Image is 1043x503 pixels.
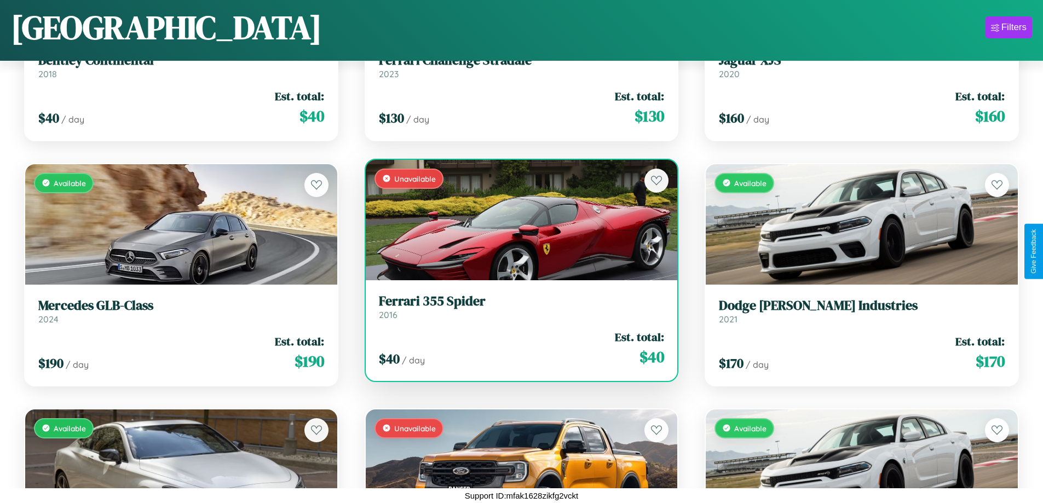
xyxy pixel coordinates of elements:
span: 2024 [38,314,59,325]
span: 2020 [719,68,740,79]
span: $ 130 [379,109,404,127]
h3: Jaguar XJS [719,53,1005,68]
span: / day [66,359,89,370]
span: $ 160 [975,105,1005,127]
span: $ 40 [639,346,664,368]
span: $ 170 [976,350,1005,372]
span: / day [61,114,84,125]
span: 2023 [379,68,399,79]
a: Dodge [PERSON_NAME] Industries2021 [719,298,1005,325]
h3: Ferrari 355 Spider [379,293,665,309]
span: Available [54,424,86,433]
a: Ferrari 355 Spider2016 [379,293,665,320]
span: / day [406,114,429,125]
span: $ 170 [719,354,744,372]
div: Filters [1001,22,1027,33]
span: Est. total: [275,88,324,104]
a: Mercedes GLB-Class2024 [38,298,324,325]
span: $ 40 [379,350,400,368]
a: Ferrari Challenge Stradale2023 [379,53,665,79]
span: Unavailable [394,424,436,433]
span: $ 190 [38,354,64,372]
span: Available [54,178,86,188]
div: Give Feedback [1030,229,1038,274]
span: Est. total: [615,329,664,345]
span: $ 160 [719,109,744,127]
p: Support ID: mfak1628zikfg2vckt [465,488,579,503]
button: Filters [986,16,1032,38]
span: 2016 [379,309,397,320]
span: Available [734,178,767,188]
span: Est. total: [615,88,664,104]
h3: Mercedes GLB-Class [38,298,324,314]
span: $ 190 [295,350,324,372]
span: Est. total: [275,333,324,349]
span: / day [746,114,769,125]
span: / day [746,359,769,370]
span: Est. total: [955,88,1005,104]
a: Jaguar XJS2020 [719,53,1005,79]
h3: Dodge [PERSON_NAME] Industries [719,298,1005,314]
span: $ 40 [299,105,324,127]
a: Bentley Continental2018 [38,53,324,79]
span: $ 40 [38,109,59,127]
span: Est. total: [955,333,1005,349]
span: / day [402,355,425,366]
span: Unavailable [394,174,436,183]
span: 2021 [719,314,737,325]
span: 2018 [38,68,57,79]
h3: Bentley Continental [38,53,324,68]
span: Available [734,424,767,433]
h1: [GEOGRAPHIC_DATA] [11,5,322,50]
span: $ 130 [635,105,664,127]
h3: Ferrari Challenge Stradale [379,53,665,68]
